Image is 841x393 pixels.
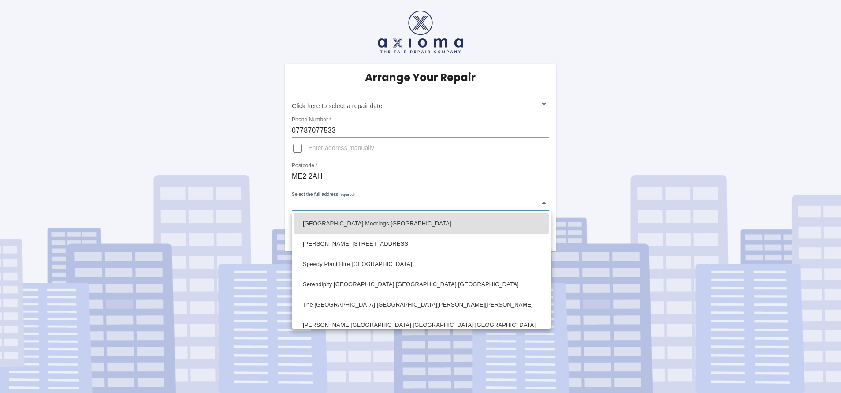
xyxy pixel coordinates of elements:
li: [GEOGRAPHIC_DATA] Moorings [GEOGRAPHIC_DATA] [294,213,549,234]
li: [PERSON_NAME][GEOGRAPHIC_DATA] [GEOGRAPHIC_DATA] [GEOGRAPHIC_DATA] [294,315,549,335]
li: Speedy Plant Hire [GEOGRAPHIC_DATA] [294,254,549,274]
li: The [GEOGRAPHIC_DATA] [GEOGRAPHIC_DATA][PERSON_NAME][PERSON_NAME] [294,295,549,315]
li: [PERSON_NAME] [STREET_ADDRESS] [294,234,549,254]
li: Serendipity [GEOGRAPHIC_DATA] [GEOGRAPHIC_DATA] [GEOGRAPHIC_DATA] [294,274,549,295]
